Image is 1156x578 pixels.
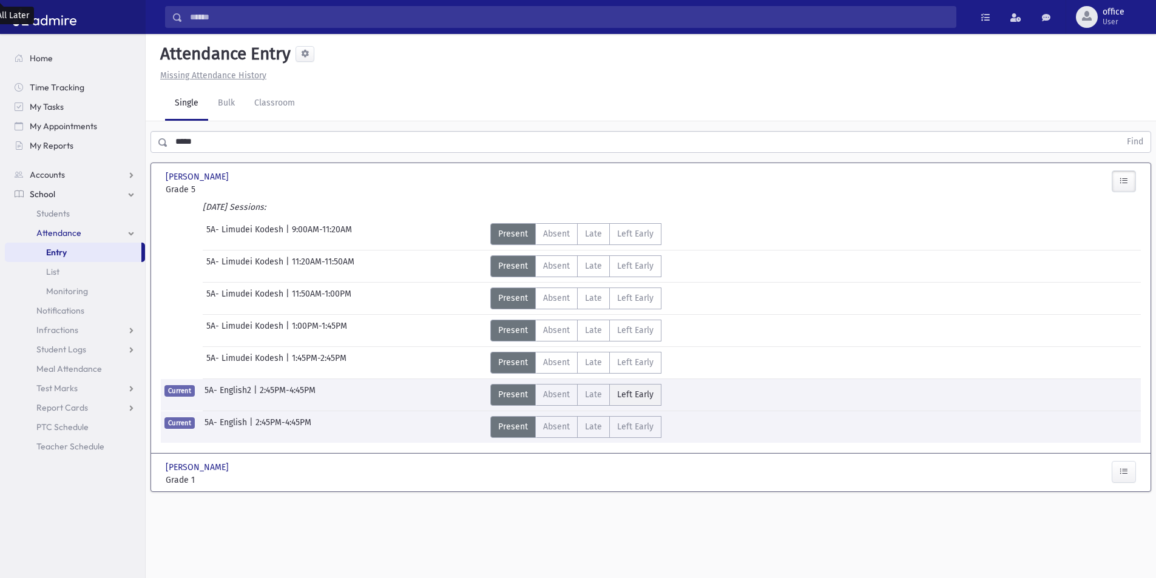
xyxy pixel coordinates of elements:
span: 1:45PM-2:45PM [292,352,346,374]
span: office [1103,7,1124,17]
i: [DATE] Sessions: [203,202,266,212]
span: User [1103,17,1124,27]
span: Late [585,420,602,433]
span: Meal Attendance [36,363,102,374]
a: Entry [5,243,141,262]
a: Test Marks [5,378,145,398]
span: Notifications [36,305,84,316]
span: Late [585,388,602,401]
span: Test Marks [36,383,78,394]
span: 11:20AM-11:50AM [292,255,354,277]
span: Absent [543,356,570,369]
a: Bulk [208,87,245,121]
span: 5A- English [204,416,249,438]
span: Absent [543,324,570,337]
span: 1:00PM-1:45PM [292,320,347,341]
span: | [286,223,292,245]
a: My Tasks [5,97,145,116]
span: Left Early [617,227,654,240]
img: AdmirePro [10,5,79,29]
span: Accounts [30,169,65,180]
span: 2:45PM-4:45PM [260,384,316,406]
span: Present [498,292,528,304]
span: Absent [543,388,570,401]
span: Time Tracking [30,82,84,93]
a: Report Cards [5,398,145,417]
a: Missing Attendance History [155,70,266,81]
span: Grade 5 [166,183,317,196]
span: Report Cards [36,402,88,413]
span: | [286,320,292,341]
span: Left Early [617,324,654,337]
span: Absent [543,420,570,433]
a: My Appointments [5,116,145,136]
u: Missing Attendance History [160,70,266,81]
span: Students [36,208,70,219]
span: Left Early [617,260,654,272]
span: 5A- Limudei Kodesh [206,255,286,277]
input: Search [183,6,956,28]
span: My Reports [30,140,73,151]
a: Monitoring [5,281,145,301]
div: AttTypes [490,320,661,341]
span: 5A- English2 [204,384,254,406]
span: | [286,352,292,374]
span: 5A- Limudei Kodesh [206,223,286,245]
h5: Attendance Entry [155,44,291,64]
button: Find [1120,132,1151,152]
div: AttTypes [490,352,661,374]
span: PTC Schedule [36,422,89,432]
span: 5A- Limudei Kodesh [206,352,286,374]
span: 2:45PM-4:45PM [255,416,311,438]
a: Infractions [5,320,145,340]
a: Students [5,204,145,223]
span: [PERSON_NAME] [166,170,231,183]
span: List [46,266,59,277]
span: Absent [543,227,570,240]
span: Grade 1 [166,474,317,486]
div: AttTypes [490,384,661,406]
span: Present [498,260,528,272]
span: Entry [46,247,67,258]
span: 5A- Limudei Kodesh [206,320,286,341]
span: Infractions [36,324,78,335]
span: | [249,416,255,438]
span: Student Logs [36,344,86,355]
a: School [5,184,145,204]
span: Present [498,227,528,240]
span: Present [498,388,528,401]
span: Current [164,385,195,397]
div: AttTypes [490,416,661,438]
a: List [5,262,145,281]
span: Present [498,356,528,369]
span: Present [498,324,528,337]
span: Monitoring [46,286,88,297]
span: School [30,189,55,200]
span: Late [585,292,602,304]
div: AttTypes [490,255,661,277]
a: Time Tracking [5,78,145,97]
span: Absent [543,260,570,272]
span: Teacher Schedule [36,441,104,452]
span: | [286,255,292,277]
span: Late [585,260,602,272]
a: Meal Attendance [5,359,145,378]
a: Teacher Schedule [5,437,145,456]
span: 5A- Limudei Kodesh [206,287,286,309]
a: Notifications [5,301,145,320]
span: | [254,384,260,406]
span: | [286,287,292,309]
span: Left Early [617,356,654,369]
span: Late [585,324,602,337]
span: My Tasks [30,101,64,112]
span: Attendance [36,227,81,238]
span: Left Early [617,292,654,304]
span: Present [498,420,528,433]
a: Home [5,49,145,68]
span: Left Early [617,388,654,401]
span: My Appointments [30,121,97,132]
a: My Reports [5,136,145,155]
span: Left Early [617,420,654,433]
a: PTC Schedule [5,417,145,437]
span: 11:50AM-1:00PM [292,287,351,309]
